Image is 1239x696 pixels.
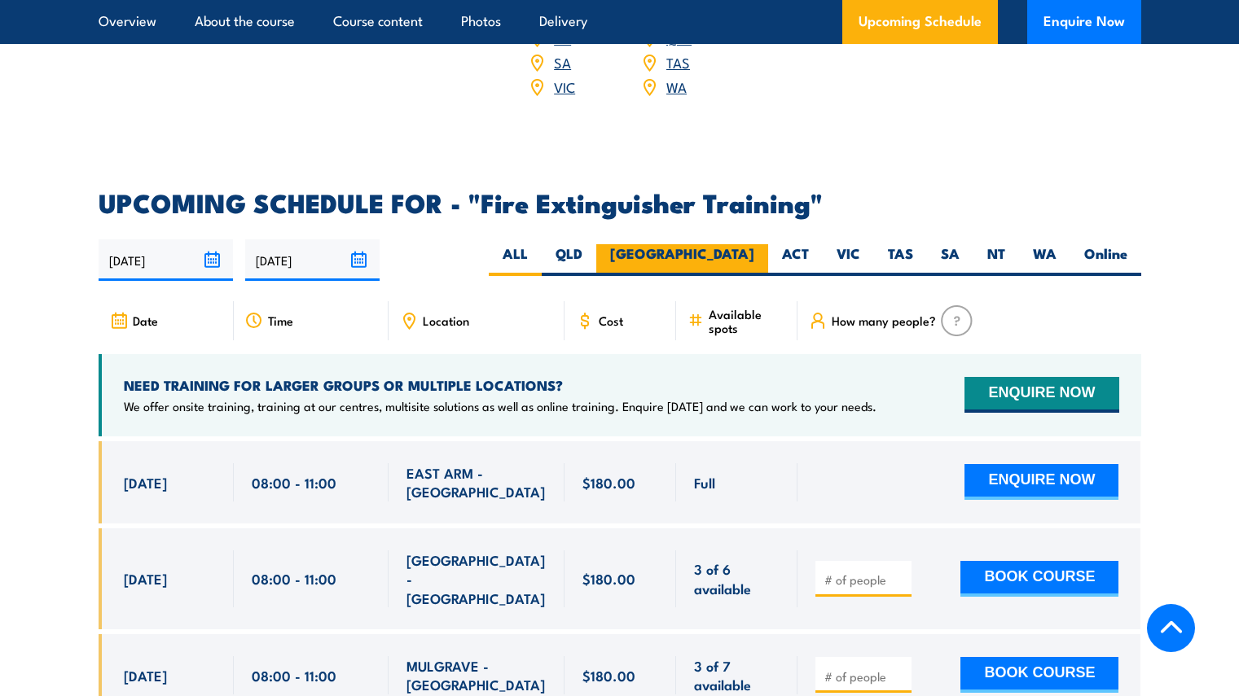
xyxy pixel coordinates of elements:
[964,377,1118,413] button: ENQUIRE NOW
[582,473,635,492] span: $180.00
[406,656,547,694] span: MULGRAVE - [GEOGRAPHIC_DATA]
[964,464,1118,500] button: ENQUIRE NOW
[927,244,973,276] label: SA
[709,307,786,335] span: Available spots
[666,77,687,96] a: WA
[245,239,380,281] input: To date
[252,569,336,588] span: 08:00 - 11:00
[599,313,623,327] span: Cost
[124,398,877,414] p: We offer onsite training, training at our centres, multisite solutions as well as online training...
[824,571,906,588] input: # of people
[874,244,927,276] label: TAS
[133,313,158,327] span: Date
[124,473,167,492] span: [DATE]
[1019,244,1070,276] label: WA
[824,668,906,685] input: # of people
[596,244,768,276] label: [GEOGRAPHIC_DATA]
[99,190,1141,213] h2: UPCOMING SCHEDULE FOR - "Fire Extinguisher Training"
[666,28,692,47] a: QLD
[582,569,635,588] span: $180.00
[694,473,715,492] span: Full
[268,313,293,327] span: Time
[960,561,1118,597] button: BOOK COURSE
[99,239,233,281] input: From date
[694,656,780,694] span: 3 of 7 available
[666,52,690,72] a: TAS
[124,666,167,685] span: [DATE]
[823,244,874,276] label: VIC
[252,666,336,685] span: 08:00 - 11:00
[489,244,542,276] label: ALL
[406,463,547,501] span: EAST ARM - [GEOGRAPHIC_DATA]
[554,52,571,72] a: SA
[973,244,1019,276] label: NT
[554,28,571,47] a: NT
[1070,244,1141,276] label: Online
[694,559,780,598] span: 3 of 6 available
[124,569,167,588] span: [DATE]
[768,244,823,276] label: ACT
[406,550,547,607] span: [GEOGRAPHIC_DATA] - [GEOGRAPHIC_DATA]
[542,244,596,276] label: QLD
[960,657,1118,693] button: BOOK COURSE
[554,77,575,96] a: VIC
[252,473,336,492] span: 08:00 - 11:00
[423,313,469,327] span: Location
[124,376,877,394] h4: NEED TRAINING FOR LARGER GROUPS OR MULTIPLE LOCATIONS?
[832,313,936,327] span: How many people?
[582,666,635,685] span: $180.00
